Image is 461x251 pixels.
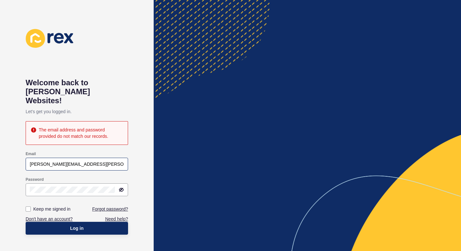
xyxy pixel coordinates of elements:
[26,177,44,182] label: Password
[26,151,36,156] label: Email
[26,105,128,118] p: Let's get you logged in.
[26,216,73,222] a: Don't have an account?
[26,78,128,105] h1: Welcome back to [PERSON_NAME] Websites!
[39,127,123,139] div: The email address and password provided do not match our records.
[70,225,84,231] span: Log in
[33,206,70,212] label: Keep me signed in
[105,216,128,222] a: Need help?
[26,222,128,235] button: Log in
[92,206,128,212] a: Forgot password?
[30,161,124,167] input: e.g. name@company.com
